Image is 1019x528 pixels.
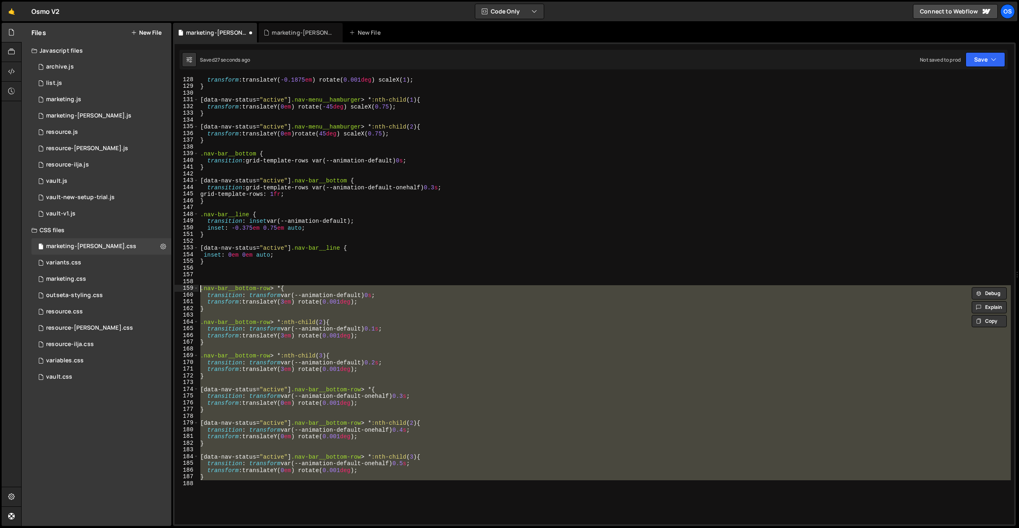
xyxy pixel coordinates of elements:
div: 142 [175,171,199,177]
div: 158 [175,278,199,285]
div: 16596/45422.js [31,91,171,108]
div: marketing-[PERSON_NAME].js [46,112,131,120]
div: 138 [175,144,199,151]
div: 140 [175,157,199,164]
div: 145 [175,191,199,197]
div: 16596/45153.css [31,369,171,385]
div: 16596/45446.css [31,271,171,287]
div: 176 [175,399,199,406]
div: 155 [175,258,199,265]
a: Os [1000,4,1015,19]
div: vault.js [46,177,67,185]
div: 16596/45151.js [31,75,171,91]
div: outseta-styling.css [46,292,103,299]
div: Saved [200,56,250,63]
div: 16596/46284.css [31,238,171,255]
div: 136 [175,130,199,137]
div: resource-[PERSON_NAME].css [46,324,133,332]
div: 160 [175,292,199,299]
div: 16596/45511.css [31,255,171,271]
div: 16596/45156.css [31,287,171,304]
div: 179 [175,419,199,426]
div: 173 [175,379,199,386]
div: 161 [175,298,199,305]
div: 141 [175,164,199,171]
div: 144 [175,184,199,191]
div: 153 [175,244,199,251]
div: 154 [175,251,199,258]
button: Debug [972,287,1007,299]
div: 172 [175,373,199,379]
div: 159 [175,285,199,292]
div: 131 [175,96,199,103]
div: vault.css [46,373,72,381]
div: 163 [175,312,199,319]
div: 16596/45154.css [31,353,171,369]
div: 16596/45133.js [31,173,171,189]
div: Javascript files [22,42,171,59]
div: 181 [175,433,199,440]
div: resource.css [46,308,83,315]
div: 180 [175,426,199,433]
div: 16596/45132.js [31,206,171,222]
div: 150 [175,224,199,231]
div: New File [349,29,383,37]
div: list.js [46,80,62,87]
div: 133 [175,110,199,117]
div: 178 [175,413,199,420]
div: 185 [175,460,199,467]
div: 174 [175,386,199,393]
div: 167 [175,339,199,346]
div: Osmo V2 [31,7,60,16]
div: marketing-[PERSON_NAME].css [186,29,247,37]
div: 134 [175,117,199,124]
div: 16596/45424.js [31,108,171,124]
div: marketing.css [46,275,86,283]
div: 157 [175,271,199,278]
button: New File [131,29,162,36]
button: Explain [972,301,1007,313]
div: 171 [175,366,199,373]
div: 139 [175,150,199,157]
div: 162 [175,305,199,312]
div: 130 [175,90,199,97]
div: marketing-[PERSON_NAME].css [46,243,136,250]
div: 146 [175,197,199,204]
div: 175 [175,393,199,399]
div: 16596/45152.js [31,189,171,206]
div: 147 [175,204,199,211]
div: 186 [175,467,199,474]
div: Not saved to prod [920,56,961,63]
div: 168 [175,346,199,353]
div: vault-v1.js [46,210,75,217]
div: 16596/46210.js [31,59,171,75]
div: 129 [175,83,199,90]
div: 16596/46183.js [31,124,171,140]
div: 16596/46198.css [31,336,171,353]
div: resource.js [46,129,78,136]
div: resource-ilja.css [46,341,94,348]
h2: Files [31,28,46,37]
div: 128 [175,76,199,83]
div: 16596/46194.js [31,140,171,157]
div: 16596/46196.css [31,320,171,336]
div: 152 [175,238,199,245]
button: Save [966,52,1005,67]
div: 188 [175,480,199,487]
div: 151 [175,231,199,238]
div: 182 [175,440,199,447]
div: 169 [175,352,199,359]
div: 16596/46195.js [31,157,171,173]
div: 137 [175,137,199,144]
a: Connect to Webflow [913,4,998,19]
div: 187 [175,473,199,480]
div: resource-ilja.js [46,161,89,169]
div: variants.css [46,259,81,266]
div: 184 [175,453,199,460]
div: 143 [175,177,199,184]
div: archive.js [46,63,74,71]
div: variables.css [46,357,84,364]
div: resource-[PERSON_NAME].js [46,145,128,152]
div: 164 [175,319,199,326]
